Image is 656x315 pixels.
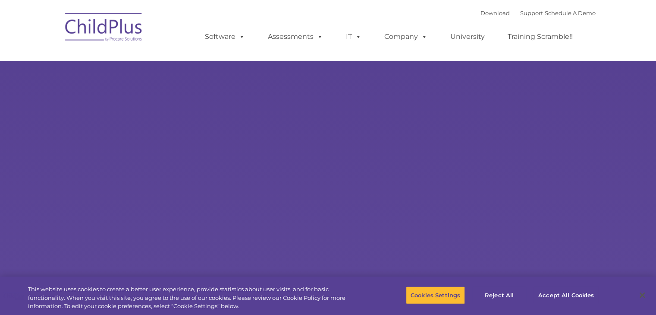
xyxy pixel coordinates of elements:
font: | [480,10,596,16]
a: Training Scramble!! [499,28,581,45]
a: Assessments [259,28,332,45]
button: Close [633,286,652,305]
a: IT [337,28,370,45]
a: Software [196,28,254,45]
span: Last name [120,57,146,64]
a: Download [480,10,510,16]
button: Cookies Settings [406,286,465,304]
button: Reject All [472,286,526,304]
a: Support [520,10,543,16]
button: Accept All Cookies [534,286,599,304]
span: Phone number [120,92,157,99]
a: Company [376,28,436,45]
a: University [442,28,493,45]
img: ChildPlus by Procare Solutions [61,7,147,50]
a: Schedule A Demo [545,10,596,16]
div: This website uses cookies to create a better user experience, provide statistics about user visit... [28,285,361,311]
